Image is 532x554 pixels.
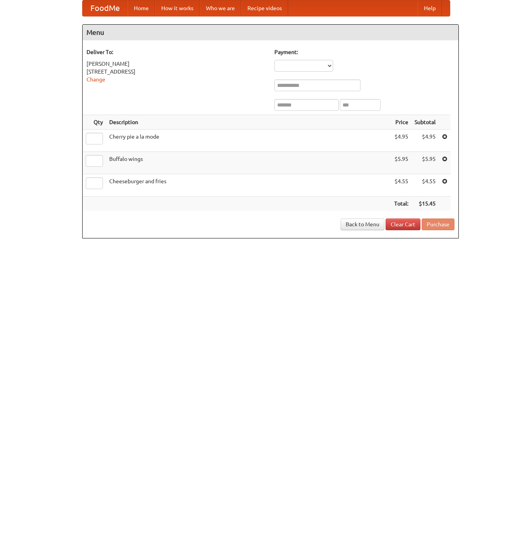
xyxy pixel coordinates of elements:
th: Subtotal [411,115,439,130]
h4: Menu [83,25,458,40]
h5: Deliver To: [87,48,267,56]
a: Who we are [200,0,241,16]
td: $4.55 [411,174,439,197]
th: Total: [391,197,411,211]
a: Recipe videos [241,0,288,16]
h5: Payment: [274,48,454,56]
a: Home [128,0,155,16]
td: Cheeseburger and fries [106,174,391,197]
a: Clear Cart [386,218,420,230]
td: $5.95 [391,152,411,174]
th: Price [391,115,411,130]
th: $15.45 [411,197,439,211]
td: $4.95 [411,130,439,152]
div: [PERSON_NAME] [87,60,267,68]
a: Help [418,0,442,16]
a: Back to Menu [341,218,384,230]
td: Cherry pie a la mode [106,130,391,152]
a: Change [87,76,105,83]
th: Description [106,115,391,130]
td: Buffalo wings [106,152,391,174]
td: $4.95 [391,130,411,152]
button: Purchase [422,218,454,230]
a: FoodMe [83,0,128,16]
td: $5.95 [411,152,439,174]
td: $4.55 [391,174,411,197]
a: How it works [155,0,200,16]
th: Qty [83,115,106,130]
div: [STREET_ADDRESS] [87,68,267,76]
